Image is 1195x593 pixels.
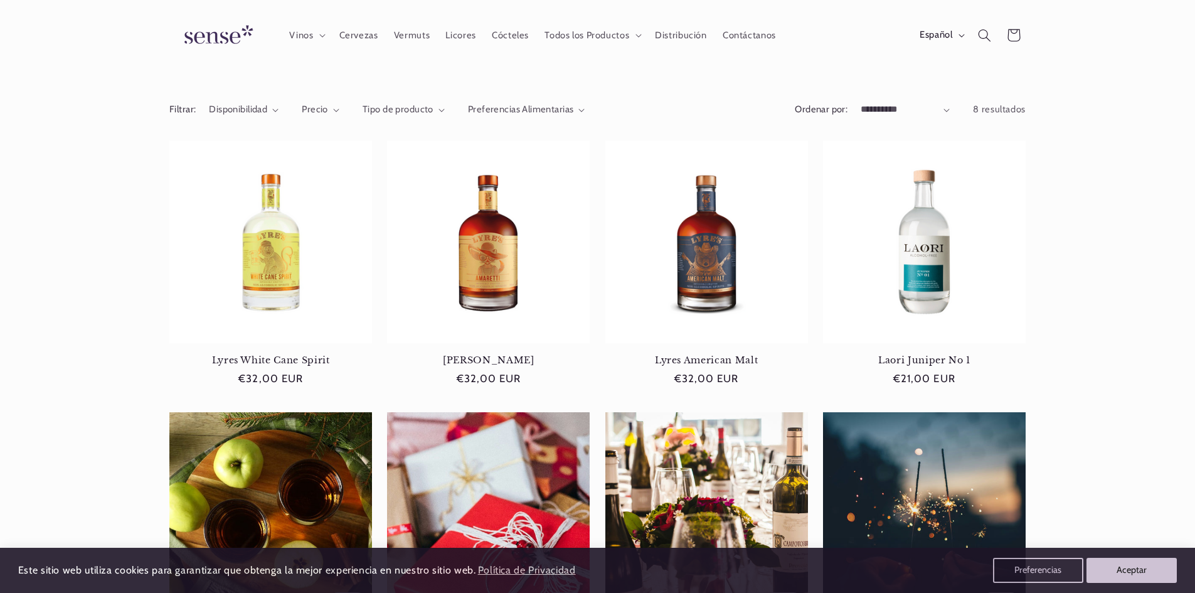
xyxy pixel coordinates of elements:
summary: Búsqueda [970,21,999,50]
label: Ordenar por: [795,104,847,115]
summary: Vinos [282,21,331,49]
span: Cócteles [492,29,529,41]
span: Licores [445,29,475,41]
a: [PERSON_NAME] [387,355,590,366]
a: Laori Juniper No 1 [823,355,1026,366]
summary: Todos los Productos [537,21,647,49]
img: Sense [169,18,263,53]
span: Precio [302,104,328,115]
a: Licores [438,21,484,49]
a: Vermuts [386,21,438,49]
span: Vinos [289,29,313,41]
a: Contáctanos [714,21,783,49]
a: Lyres American Malt [605,355,808,366]
span: Español [920,29,952,43]
a: Distribución [647,21,715,49]
summary: Tipo de producto (0 seleccionado) [363,103,445,117]
span: Todos los Productos [544,29,629,41]
a: Cócteles [484,21,536,49]
summary: Preferencias Alimentarias (0 seleccionado) [468,103,585,117]
span: Disponibilidad [209,104,267,115]
summary: Disponibilidad (0 seleccionado) [209,103,279,117]
span: Cervezas [339,29,378,41]
summary: Precio [302,103,339,117]
button: Español [911,23,970,48]
span: Este sitio web utiliza cookies para garantizar que obtenga la mejor experiencia en nuestro sitio ... [18,564,476,576]
span: 8 resultados [973,104,1026,115]
button: Aceptar [1086,558,1177,583]
span: Vermuts [394,29,430,41]
span: Distribución [655,29,707,41]
a: Cervezas [331,21,386,49]
h2: Filtrar: [169,103,196,117]
span: Tipo de producto [363,104,433,115]
span: Preferencias Alimentarias [468,104,574,115]
button: Preferencias [993,558,1083,583]
a: Política de Privacidad (opens in a new tab) [475,560,577,582]
a: Lyres White Cane Spirit [169,355,372,366]
a: Sense [164,13,268,58]
span: Contáctanos [723,29,776,41]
